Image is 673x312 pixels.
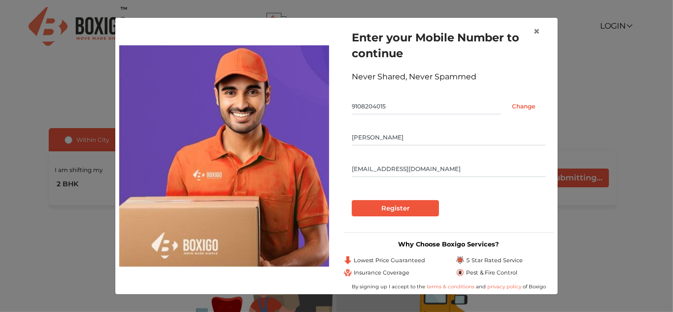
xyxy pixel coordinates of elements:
input: Email Id [352,161,546,177]
div: By signing up I accept to the and of Boxigo [344,283,554,290]
h1: Enter your Mobile Number to continue [352,30,546,61]
button: Close [525,18,548,45]
span: × [533,24,540,38]
span: 5 Star Rated Service [466,256,523,265]
a: privacy policy [486,283,523,290]
input: Your Name [352,130,546,145]
span: Insurance Coverage [354,269,409,277]
img: relocation-img [119,45,329,266]
a: terms & conditions [427,283,476,290]
input: Change [501,99,546,114]
span: Pest & Fire Control [466,269,517,277]
div: Never Shared, Never Spammed [352,71,546,83]
input: Register [352,200,439,217]
input: Mobile No [352,99,501,114]
span: Lowest Price Guaranteed [354,256,425,265]
h3: Why Choose Boxigo Services? [344,241,554,248]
